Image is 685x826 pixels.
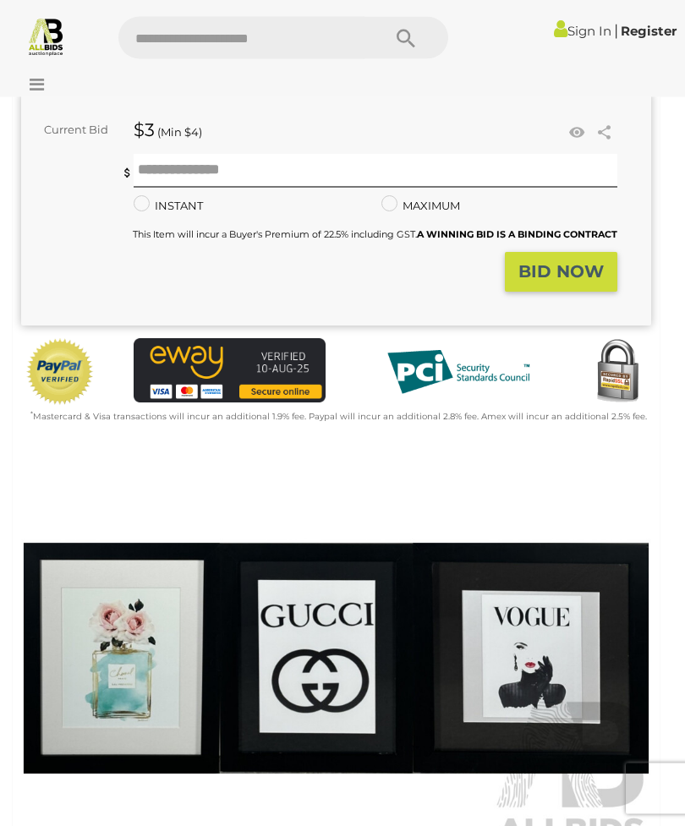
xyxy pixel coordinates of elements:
[417,229,617,241] b: A WINNING BID IS A BINDING CONTRACT
[25,339,95,407] img: Official PayPal Seal
[30,412,647,423] small: Mastercard & Visa transactions will incur an additional 1.9% fee. Paypal will incur an additional...
[134,339,326,403] img: eWAY Payment Gateway
[518,262,604,282] strong: BID NOW
[381,197,460,216] label: MAXIMUM
[26,17,66,57] img: Allbids.com.au
[134,120,155,141] strong: $3
[621,23,677,39] a: Register
[374,339,543,407] img: PCI DSS compliant
[364,17,448,59] button: Search
[614,21,618,40] span: |
[157,126,202,139] span: (Min $4)
[584,339,651,407] img: Secured by Rapid SSL
[133,229,617,241] small: This Item will incur a Buyer's Premium of 22.5% including GST.
[21,121,121,140] div: Current Bid
[505,253,617,293] button: BID NOW
[554,23,611,39] a: Sign In
[564,121,589,146] li: Watch this item
[134,197,203,216] label: INSTANT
